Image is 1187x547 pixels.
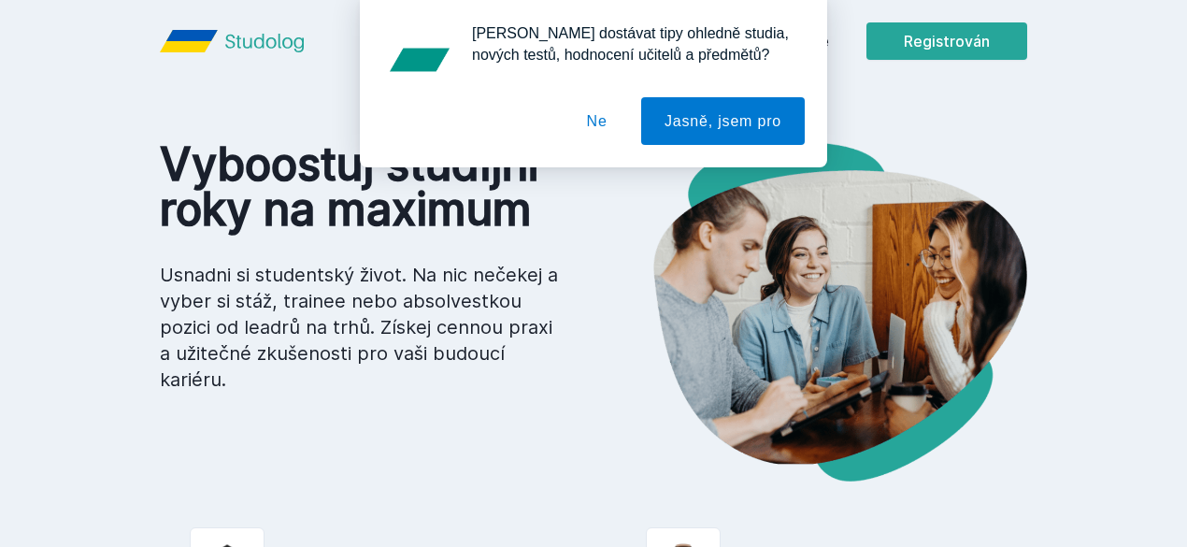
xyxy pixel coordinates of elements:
[641,97,805,145] button: Jasně, jsem pro
[593,142,1027,482] img: hero.png
[665,113,781,129] font: Jasně, jsem pro
[472,25,789,63] font: [PERSON_NAME] dostávat tipy ohledně studia, nových testů, hodnocení učitelů a předmětů?
[382,22,457,97] img: ikona oznámení
[564,97,631,145] button: Ne
[160,137,539,237] font: Vyboostuj studijní roky na maximum
[160,264,558,391] font: Usnadni si studentský život. Na nic nečekej a vyber si stáž, trainee nebo absolvestkou pozici od ...
[587,113,608,129] font: Ne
